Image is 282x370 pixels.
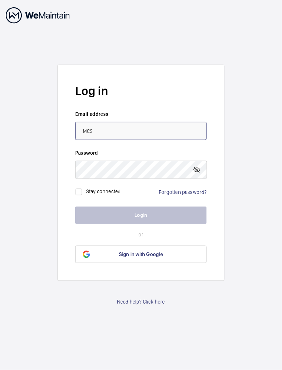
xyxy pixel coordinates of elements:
label: Password [75,149,207,156]
label: Email address [75,110,207,118]
a: Need help? Click here [117,298,165,306]
a: Forgotten password? [159,189,207,195]
h2: Log in [75,82,207,99]
label: Stay connected [86,188,121,194]
span: Sign in with Google [119,252,163,257]
button: Login [75,207,207,224]
input: Your email address [75,122,207,140]
p: or [75,231,207,239]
